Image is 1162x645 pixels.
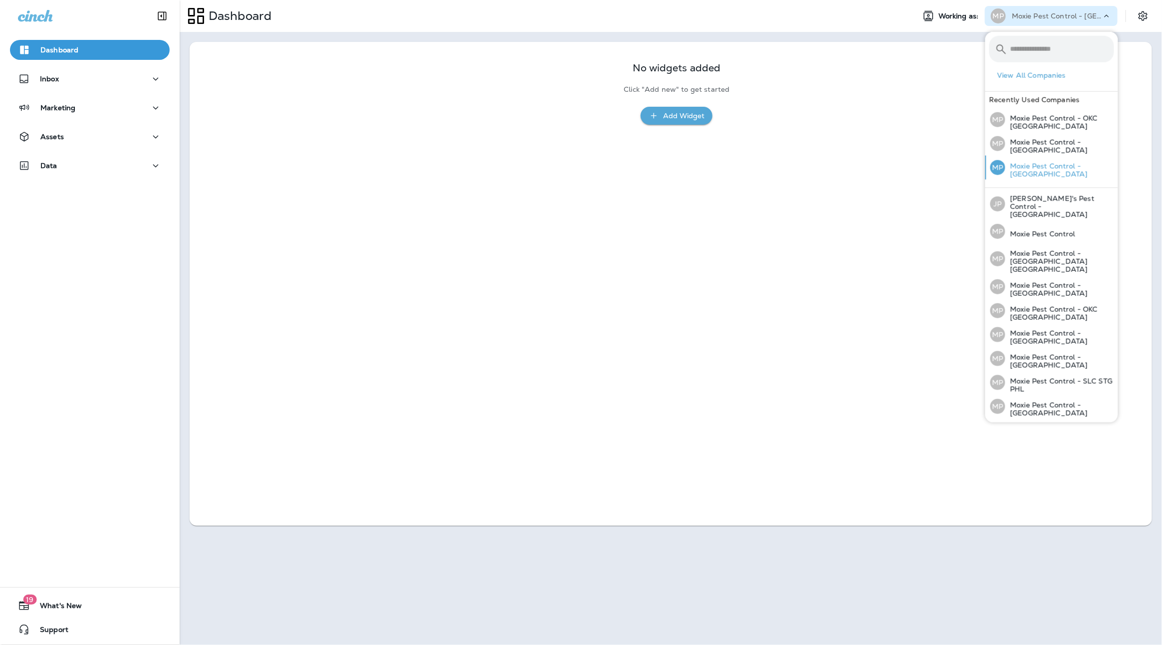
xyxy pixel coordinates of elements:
[10,156,170,176] button: Data
[40,162,57,170] p: Data
[10,620,170,640] button: Support
[1012,12,1102,20] p: Moxie Pest Control - [GEOGRAPHIC_DATA]
[1005,114,1114,130] p: Moxie Pest Control - OKC [GEOGRAPHIC_DATA]
[990,303,1005,318] div: MP
[1005,329,1114,345] p: Moxie Pest Control - [GEOGRAPHIC_DATA]
[40,133,64,141] p: Assets
[985,92,1118,108] div: Recently Used Companies
[1005,377,1114,393] p: Moxie Pest Control - SLC STG PHL
[985,323,1118,347] button: MPMoxie Pest Control - [GEOGRAPHIC_DATA]
[990,224,1005,239] div: MP
[624,85,729,94] p: Click "Add new" to get started
[985,132,1118,156] button: MPMoxie Pest Control - [GEOGRAPHIC_DATA]
[985,395,1118,419] button: MPMoxie Pest Control - [GEOGRAPHIC_DATA]
[40,46,78,54] p: Dashboard
[23,595,36,605] span: 19
[985,188,1118,220] button: JP[PERSON_NAME]'s Pest Control - [GEOGRAPHIC_DATA]
[1005,138,1114,154] p: Moxie Pest Control - [GEOGRAPHIC_DATA]
[1005,195,1114,218] p: [PERSON_NAME]'s Pest Control - [GEOGRAPHIC_DATA]
[1005,230,1076,238] p: Moxie Pest Control
[991,8,1006,23] div: MP
[10,69,170,89] button: Inbox
[1005,162,1114,178] p: Moxie Pest Control - [GEOGRAPHIC_DATA]
[10,127,170,147] button: Assets
[990,251,1005,266] div: MP
[30,626,68,638] span: Support
[633,64,720,72] p: No widgets added
[10,40,170,60] button: Dashboard
[985,299,1118,323] button: MPMoxie Pest Control - OKC [GEOGRAPHIC_DATA]
[1005,249,1114,273] p: Moxie Pest Control - [GEOGRAPHIC_DATA] [GEOGRAPHIC_DATA]
[985,243,1118,275] button: MPMoxie Pest Control - [GEOGRAPHIC_DATA] [GEOGRAPHIC_DATA]
[990,327,1005,342] div: MP
[990,279,1005,294] div: MP
[10,596,170,616] button: 19What's New
[985,371,1118,395] button: MPMoxie Pest Control - SLC STG PHL
[1005,281,1114,297] p: Moxie Pest Control - [GEOGRAPHIC_DATA]
[985,275,1118,299] button: MPMoxie Pest Control - [GEOGRAPHIC_DATA]
[990,112,1005,127] div: MP
[985,156,1118,180] button: MPMoxie Pest Control - [GEOGRAPHIC_DATA]
[938,12,981,20] span: Working as:
[205,8,271,23] p: Dashboard
[663,110,704,122] div: Add Widget
[985,347,1118,371] button: MPMoxie Pest Control - [GEOGRAPHIC_DATA]
[1005,401,1114,417] p: Moxie Pest Control - [GEOGRAPHIC_DATA]
[1005,353,1114,369] p: Moxie Pest Control - [GEOGRAPHIC_DATA]
[990,197,1005,212] div: JP
[641,107,712,125] button: Add Widget
[1134,7,1152,25] button: Settings
[990,351,1005,366] div: MP
[40,75,59,83] p: Inbox
[10,98,170,118] button: Marketing
[30,602,82,614] span: What's New
[985,220,1118,243] button: MPMoxie Pest Control
[990,375,1005,390] div: MP
[40,104,75,112] p: Marketing
[993,68,1118,83] button: View All Companies
[1005,305,1114,321] p: Moxie Pest Control - OKC [GEOGRAPHIC_DATA]
[990,399,1005,414] div: MP
[990,160,1005,175] div: MP
[990,136,1005,151] div: MP
[148,6,176,26] button: Collapse Sidebar
[985,108,1118,132] button: MPMoxie Pest Control - OKC [GEOGRAPHIC_DATA]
